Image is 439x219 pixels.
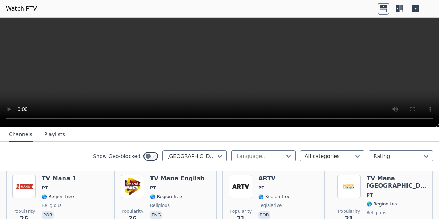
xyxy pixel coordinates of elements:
span: PT [150,185,156,191]
h6: ARTV [258,175,290,182]
span: Popularity [338,208,360,214]
button: Channels [9,128,33,142]
p: por [258,211,270,219]
p: eng [150,211,162,219]
img: ARTV [229,175,252,198]
span: PT [258,185,264,191]
span: religious [150,203,170,208]
span: 🌎 Region-free [150,194,182,200]
img: TV Mana Brasil [337,175,361,198]
span: 🌎 Region-free [42,194,74,200]
label: Show Geo-blocked [93,153,140,160]
h6: TV Mana English [150,175,205,182]
span: PT [42,185,48,191]
h6: TV Mana [GEOGRAPHIC_DATA] [367,175,427,189]
span: Popularity [121,208,143,214]
span: PT [367,192,373,198]
button: Playlists [44,128,65,142]
p: por [42,211,54,219]
span: 🌎 Region-free [258,194,290,200]
h6: TV Mana 1 [42,175,76,182]
span: legislative [258,203,282,208]
span: religious [367,210,386,216]
a: WatchIPTV [6,4,37,13]
span: Popularity [13,208,35,214]
img: TV Mana 1 [12,175,36,198]
span: Popularity [230,208,252,214]
img: TV Mana English [121,175,144,198]
span: religious [42,203,61,208]
span: 🌎 Region-free [367,201,399,207]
